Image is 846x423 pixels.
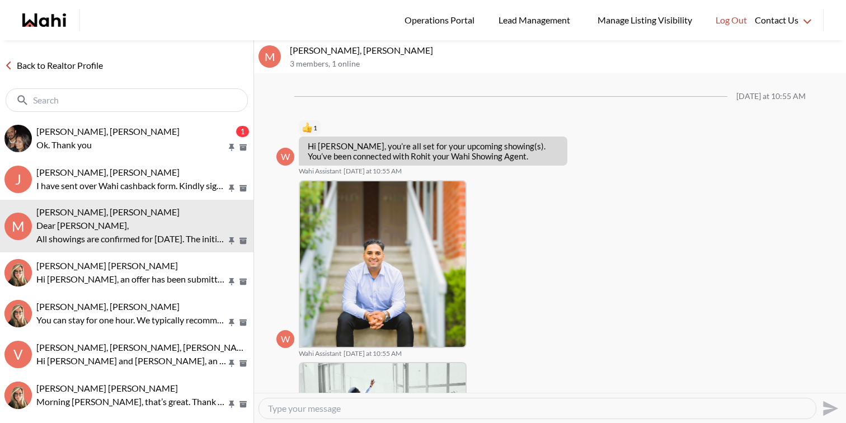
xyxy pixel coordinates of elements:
div: Manasi Nimmala, Faraz [4,125,32,152]
button: Pin [227,143,237,152]
div: M [258,45,281,68]
p: You can stay for one hour. We typically recommend planning your visit for about an hour, which gi... [36,313,227,327]
time: 2025-09-24T14:55:26.927Z [344,167,402,176]
img: V [4,300,32,327]
div: Reaction list [299,119,572,137]
span: Operations Portal [405,13,478,27]
div: W [276,330,294,348]
div: J [4,166,32,193]
button: Pin [227,318,237,327]
div: [DATE] at 10:55 AM [736,92,806,101]
button: Pin [227,184,237,193]
span: [PERSON_NAME], [PERSON_NAME], [PERSON_NAME] [36,342,253,352]
div: M [4,213,32,240]
div: V [4,341,32,368]
p: Hi [PERSON_NAME] and [PERSON_NAME], an offer has been submitted for [STREET_ADDRESS][PERSON_NAME]... [36,354,227,368]
span: [PERSON_NAME], [PERSON_NAME] [36,206,180,217]
p: 3 members , 1 online [290,59,842,69]
span: [PERSON_NAME], [PERSON_NAME] [36,126,180,137]
p: Ok. Thank you [36,138,227,152]
div: Meghan DuCille, Barbara [4,382,32,409]
button: Pin [227,236,237,246]
div: Volodymyr Vozniak, Barb [4,300,32,327]
p: All showings are confirmed for [DATE]. The initial showing will commence at 3:30 PM at [GEOGRAPHI... [36,232,227,246]
button: Pin [227,277,237,286]
button: Pin [227,399,237,409]
p: Hi [PERSON_NAME], an offer has been submitted for [STREET_ADDRESS][PERSON_NAME]. If you’re still ... [36,272,227,286]
button: Archive [237,236,249,246]
p: Morning [PERSON_NAME], that’s great. Thank you so much for the update, looking forward to the vie... [36,395,227,408]
span: [PERSON_NAME] [PERSON_NAME] [36,260,178,271]
a: Wahi homepage [22,13,66,27]
p: Hi [PERSON_NAME], you’re all set for your upcoming showing(s). You’ve been connected with Rohit y... [308,141,558,161]
span: [PERSON_NAME], [PERSON_NAME] [36,301,180,312]
div: W [276,148,294,166]
img: 7de20916e0a61c51.jpeg [300,181,466,347]
p: I have sent over Wahi cashback form. Kindly sign it when you get a chance. Thanks [36,179,227,192]
textarea: Type your message [268,403,807,414]
button: Archive [237,359,249,368]
img: M [4,382,32,409]
span: 1 [313,124,317,133]
p: [PERSON_NAME], [PERSON_NAME] [290,45,842,56]
button: Reactions: like [302,124,317,133]
span: Wahi Assistant [299,167,341,176]
button: Archive [237,143,249,152]
span: [PERSON_NAME] [PERSON_NAME] [36,383,178,393]
input: Search [33,95,223,106]
button: Archive [237,184,249,193]
button: Archive [237,277,249,286]
img: A [4,259,32,286]
img: M [4,125,32,152]
span: Wahi Assistant [299,349,341,358]
button: Pin [227,359,237,368]
p: Dear [PERSON_NAME], [36,219,227,232]
span: Log Out [716,13,747,27]
div: Arek Klauza, Barbara [4,259,32,286]
span: Manage Listing Visibility [594,13,695,27]
button: Send [816,396,842,421]
button: Archive [237,318,249,327]
button: Archive [237,399,249,409]
span: [PERSON_NAME], [PERSON_NAME] [36,167,180,177]
div: 1 [236,126,249,137]
time: 2025-09-24T14:55:29.188Z [344,349,402,358]
span: Lead Management [499,13,574,27]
